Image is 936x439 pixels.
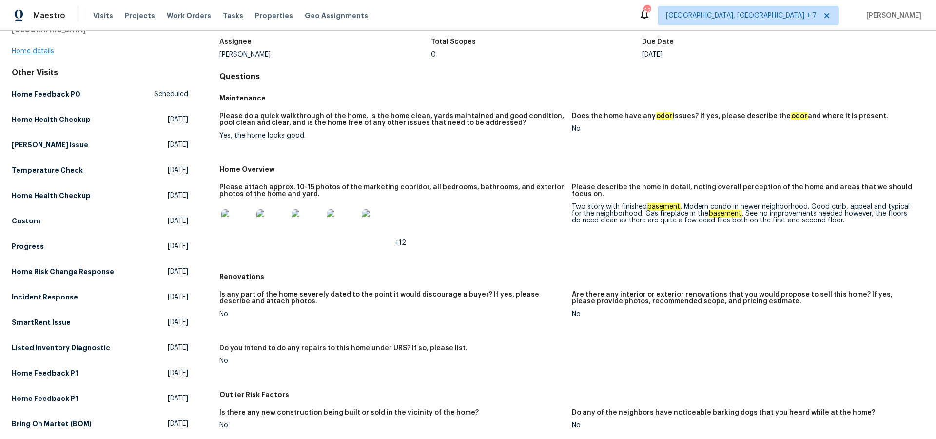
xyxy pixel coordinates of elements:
[431,39,476,45] h5: Total Scopes
[154,89,188,99] span: Scheduled
[93,11,113,20] span: Visits
[168,419,188,429] span: [DATE]
[223,12,243,19] span: Tasks
[219,390,924,399] h5: Outlier Risk Factors
[12,212,188,230] a: Custom[DATE]
[395,239,406,246] span: +12
[167,11,211,20] span: Work Orders
[219,132,564,139] div: Yes, the home looks good.
[12,267,114,277] h5: Home Risk Change Response
[12,241,44,251] h5: Progress
[168,115,188,124] span: [DATE]
[168,292,188,302] span: [DATE]
[219,113,564,126] h5: Please do a quick walkthrough of the home. Is the home clean, yards maintained and good condition...
[168,140,188,150] span: [DATE]
[168,267,188,277] span: [DATE]
[219,272,924,281] h5: Renovations
[219,93,924,103] h5: Maintenance
[862,11,921,20] span: [PERSON_NAME]
[647,203,681,211] em: basement
[572,291,916,305] h5: Are there any interior or exterior renovations that you would propose to sell this home? If yes, ...
[572,422,916,429] div: No
[572,409,875,416] h5: Do any of the neighbors have noticeable barking dogs that you heard while at the home?
[12,364,188,382] a: Home Feedback P1[DATE]
[33,11,65,20] span: Maestro
[12,419,92,429] h5: Bring On Market (BOM)
[12,314,188,331] a: SmartRent Issue[DATE]
[572,311,916,318] div: No
[642,51,854,58] div: [DATE]
[219,184,564,198] h5: Please attach approx. 10-15 photos of the marketing cooridor, all bedrooms, bathrooms, and exteri...
[12,216,40,226] h5: Custom
[12,89,80,99] h5: Home Feedback P0
[168,191,188,200] span: [DATE]
[12,318,71,327] h5: SmartRent Issue
[642,39,674,45] h5: Due Date
[219,39,252,45] h5: Assignee
[219,422,564,429] div: No
[168,241,188,251] span: [DATE]
[791,112,808,120] em: odor
[12,85,188,103] a: Home Feedback P0Scheduled
[12,136,188,154] a: [PERSON_NAME] Issue[DATE]
[12,390,188,407] a: Home Feedback P1[DATE]
[219,409,479,416] h5: Is there any new construction being built or sold in the vicinity of the home?
[572,125,916,132] div: No
[12,165,83,175] h5: Temperature Check
[12,48,54,55] a: Home details
[12,415,188,433] a: Bring On Market (BOM)[DATE]
[12,161,188,179] a: Temperature Check[DATE]
[12,68,188,78] div: Other Visits
[219,358,564,364] div: No
[12,238,188,255] a: Progress[DATE]
[219,72,924,81] h4: Questions
[219,345,468,352] h5: Do you intend to do any repairs to this home under URS? If so, please list.
[125,11,155,20] span: Projects
[168,343,188,353] span: [DATE]
[219,311,564,318] div: No
[12,140,88,150] h5: [PERSON_NAME] Issue
[219,164,924,174] h5: Home Overview
[572,184,916,198] h5: Please describe the home in detail, noting overall perception of the home and areas that we shoul...
[12,115,91,124] h5: Home Health Checkup
[643,6,650,16] div: 42
[168,216,188,226] span: [DATE]
[12,339,188,357] a: Listed Inventory Diagnostic[DATE]
[255,11,293,20] span: Properties
[656,112,673,120] em: odor
[12,191,91,200] h5: Home Health Checkup
[219,51,431,58] div: [PERSON_NAME]
[572,203,916,224] div: Two story with finished . Modern condo in newer neighborhood. Good curb, appeal and typical for t...
[12,343,110,353] h5: Listed Inventory Diagnostic
[168,368,188,378] span: [DATE]
[12,187,188,204] a: Home Health Checkup[DATE]
[168,318,188,327] span: [DATE]
[12,368,78,378] h5: Home Feedback P1
[305,11,368,20] span: Geo Assignments
[12,288,188,306] a: Incident Response[DATE]
[12,263,188,280] a: Home Risk Change Response[DATE]
[708,210,742,218] em: basement
[12,394,78,403] h5: Home Feedback P1
[12,111,188,128] a: Home Health Checkup[DATE]
[168,165,188,175] span: [DATE]
[219,291,564,305] h5: Is any part of the home severely dated to the point it would discourage a buyer? If yes, please d...
[12,292,78,302] h5: Incident Response
[168,394,188,403] span: [DATE]
[572,113,888,120] h5: Does the home have any issues? If yes, please describe the and where it is present.
[431,51,643,58] div: 0
[666,11,817,20] span: [GEOGRAPHIC_DATA], [GEOGRAPHIC_DATA] + 7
